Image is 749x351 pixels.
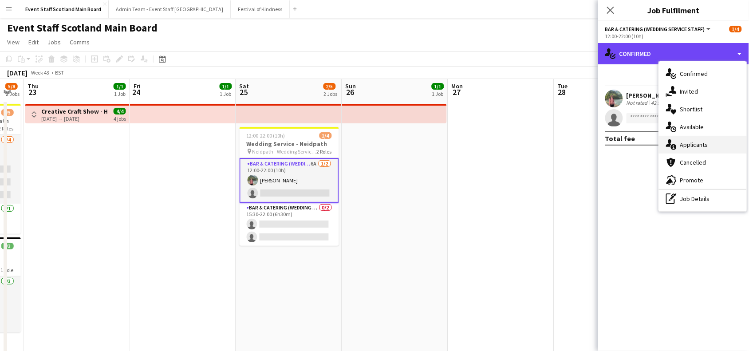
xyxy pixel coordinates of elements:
span: Bar & Catering (Wedding Service Staff) [605,26,705,32]
h3: Wedding Service - Neidpath [240,140,339,148]
span: 4/4 [114,108,126,114]
button: Festival of Kindness [231,0,290,18]
app-card-role: Bar & Catering (Wedding Service Staff)0/215:30-22:00 (6h30m) [240,203,339,246]
span: 12:00-22:00 (10h) [247,132,285,139]
div: 12:00-22:00 (10h) [605,33,742,39]
span: 25 [238,87,249,97]
div: 1 Job [432,91,444,97]
div: [DATE] [7,68,28,77]
span: Confirmed [680,70,708,78]
div: 42.95mi [650,99,671,106]
div: BST [55,69,64,76]
button: Event Staff Scotland Main Board [18,0,109,18]
span: Neidpath - Wedding Service Roles [252,148,317,155]
a: Jobs [44,36,64,48]
span: Mon [452,82,463,90]
div: 1 Job [220,91,232,97]
app-card-role: Bar & Catering (Wedding Service Staff)6A1/212:00-22:00 (10h)[PERSON_NAME] [240,158,339,203]
span: Applicants [680,141,708,149]
span: 1/1 [432,83,444,90]
span: Edit [28,38,39,46]
span: 5/8 [5,83,18,90]
span: 1 Role [1,267,14,273]
span: 3/3 [1,243,14,249]
div: 2 Jobs [324,91,338,97]
span: 1/4 [729,26,742,32]
span: Tue [558,82,568,90]
span: Cancelled [680,158,706,166]
span: 27 [450,87,463,97]
span: 28 [556,87,568,97]
div: [PERSON_NAME] [627,91,674,99]
span: 2 Roles [317,148,332,155]
app-job-card: 12:00-22:00 (10h)1/4Wedding Service - Neidpath Neidpath - Wedding Service Roles2 RolesBar & Cater... [240,127,339,246]
span: Promote [680,176,704,184]
span: Sun [346,82,356,90]
span: 2/5 [1,109,14,116]
span: Fri [134,82,141,90]
span: Comms [70,38,90,46]
h1: Event Staff Scotland Main Board [7,21,158,35]
span: Available [680,123,704,131]
span: 26 [344,87,356,97]
span: 1/1 [114,83,126,90]
span: Thu [28,82,39,90]
button: Admin Team - Event Staff [GEOGRAPHIC_DATA] [109,0,231,18]
h3: Creative Craft Show - Host/Hostess [41,107,107,115]
div: Not rated [627,99,650,106]
span: Shortlist [680,105,703,113]
span: Invited [680,87,698,95]
span: View [7,38,20,46]
span: Jobs [47,38,61,46]
span: Sat [240,82,249,90]
span: 1/1 [220,83,232,90]
a: View [4,36,23,48]
div: Total fee [605,134,635,143]
div: Confirmed [598,43,749,64]
button: Bar & Catering (Wedding Service Staff) [605,26,712,32]
span: 23 [26,87,39,97]
div: 2 Jobs [6,91,20,97]
span: 24 [132,87,141,97]
div: 4 jobs [114,114,126,122]
h3: Job Fulfilment [598,4,749,16]
div: Job Details [659,190,747,208]
div: 1 Job [114,91,126,97]
div: [DATE] → [DATE] [41,115,107,122]
a: Edit [25,36,42,48]
a: Comms [66,36,93,48]
span: Week 43 [29,69,51,76]
span: 2/5 [323,83,336,90]
span: 1/4 [319,132,332,139]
